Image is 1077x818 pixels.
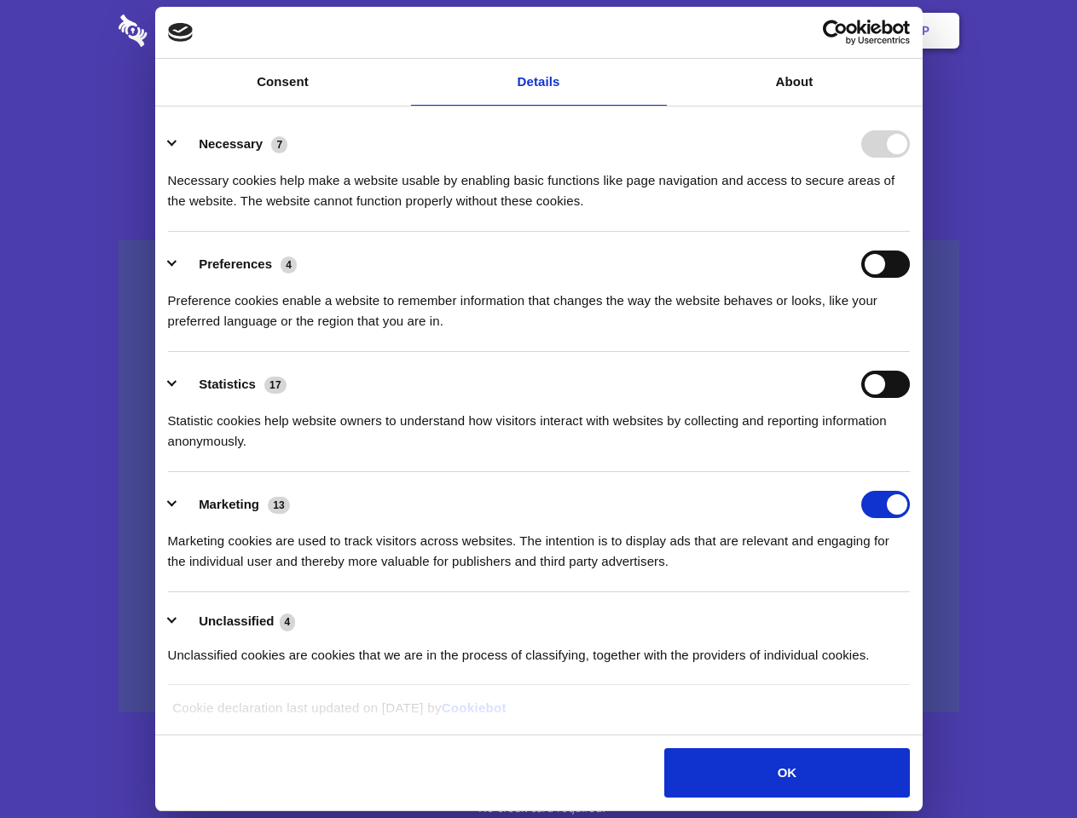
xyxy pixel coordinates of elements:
img: logo-wordmark-white-trans-d4663122ce5f474addd5e946df7df03e33cb6a1c49d2221995e7729f52c070b2.svg [119,14,264,47]
span: 17 [264,377,287,394]
button: Preferences (4) [168,251,308,278]
h4: Auto-redaction of sensitive data, encrypted data sharing and self-destructing private chats. Shar... [119,155,959,211]
span: 4 [281,256,297,274]
label: Necessary [199,136,263,151]
a: Wistia video thumbnail [119,240,959,713]
div: Preference cookies enable a website to remember information that changes the way the website beha... [168,278,910,331]
a: Consent [155,59,411,106]
a: Contact [692,4,770,57]
span: 7 [271,136,287,153]
label: Marketing [199,497,259,511]
label: Preferences [199,256,272,271]
div: Cookie declaration last updated on [DATE] by [159,698,918,731]
div: Unclassified cookies are cookies that we are in the process of classifying, together with the pro... [168,632,910,665]
div: Marketing cookies are used to track visitors across websites. The intention is to display ads tha... [168,518,910,572]
a: Usercentrics Cookiebot - opens in a new window [761,20,910,45]
button: Statistics (17) [168,371,298,398]
h1: Eliminate Slack Data Loss. [119,77,959,138]
button: Unclassified (4) [168,611,306,632]
button: OK [664,748,909,798]
div: Statistic cookies help website owners to understand how visitors interact with websites by collec... [168,398,910,452]
button: Marketing (13) [168,491,301,518]
a: Login [773,4,848,57]
a: Cookiebot [442,700,507,715]
img: logo [168,23,194,42]
a: About [667,59,923,106]
label: Statistics [199,377,256,391]
span: 13 [268,497,290,514]
span: 4 [280,613,296,631]
button: Necessary (7) [168,130,298,158]
a: Details [411,59,667,106]
div: Necessary cookies help make a website usable by enabling basic functions like page navigation and... [168,158,910,211]
a: Pricing [501,4,575,57]
iframe: Drift Widget Chat Controller [992,733,1057,798]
